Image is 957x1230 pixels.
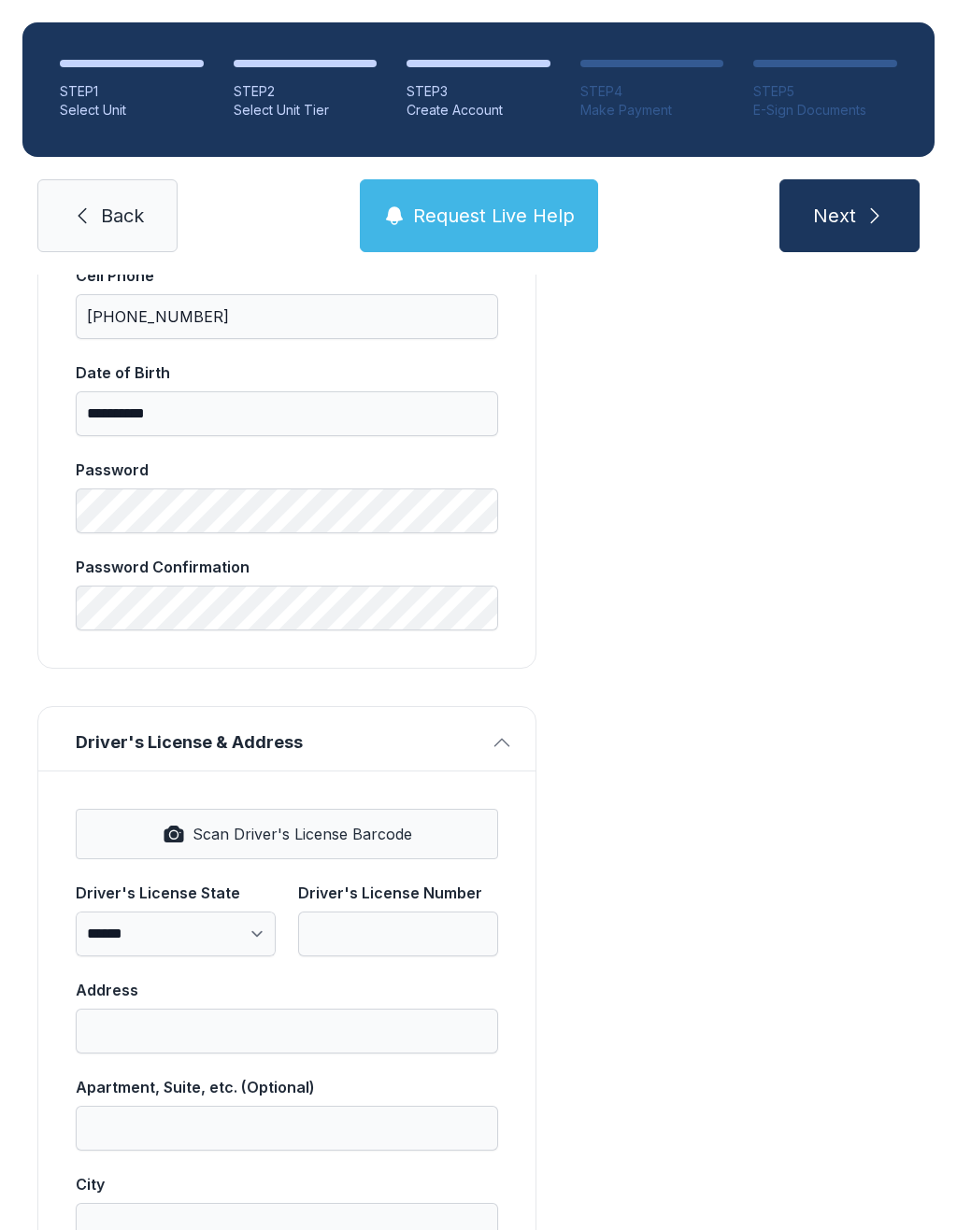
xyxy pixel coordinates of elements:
div: Apartment, Suite, etc. (Optional) [76,1076,498,1098]
input: Apartment, Suite, etc. (Optional) [76,1106,498,1151]
div: STEP 3 [407,82,550,101]
input: Password Confirmation [76,586,498,630]
button: Driver's License & Address [38,707,536,771]
div: STEP 2 [234,82,378,101]
span: Back [101,203,144,229]
div: Date of Birth [76,361,498,384]
div: Create Account [407,101,550,120]
div: STEP 5 [753,82,897,101]
div: Driver's License Number [298,882,498,904]
input: Password [76,488,498,533]
div: Select Unit [60,101,204,120]
div: E-Sign Documents [753,101,897,120]
span: Request Live Help [413,203,575,229]
input: Driver's License Number [298,912,498,956]
input: Cell Phone [76,294,498,339]
span: Driver's License & Address [76,729,483,756]
div: STEP 4 [580,82,724,101]
div: Make Payment [580,101,724,120]
span: Scan Driver's License Barcode [193,823,412,845]
div: Select Unit Tier [234,101,378,120]
div: Cell Phone [76,264,498,287]
div: Address [76,979,498,1001]
input: Date of Birth [76,391,498,436]
div: Password Confirmation [76,556,498,578]
div: Password [76,459,498,481]
div: City [76,1173,498,1195]
div: Driver's License State [76,882,276,904]
span: Next [813,203,856,229]
div: STEP 1 [60,82,204,101]
input: Address [76,1009,498,1053]
select: Driver's License State [76,912,276,956]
